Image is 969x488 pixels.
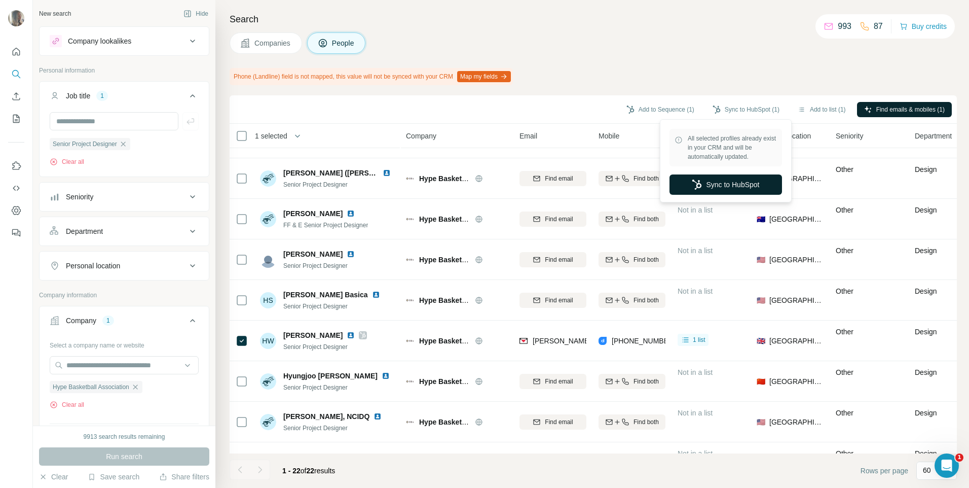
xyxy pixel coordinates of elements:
[519,414,586,430] button: Find email
[382,372,390,380] img: LinkedIn logo
[8,87,24,106] button: Enrich CSV
[678,368,713,376] span: Not in a list
[283,343,348,351] span: Senior Project Designer
[836,368,853,376] span: Other
[102,316,114,325] div: 1
[791,102,853,117] button: Add to list (1)
[260,170,276,187] img: Avatar
[40,308,209,337] button: Company1
[619,102,701,117] button: Add to Sequence (1)
[519,252,586,267] button: Find email
[935,454,959,478] iframe: Intercom live chat
[283,169,470,177] span: [PERSON_NAME] ([PERSON_NAME]) [PERSON_NAME]
[633,255,659,264] span: Find both
[321,453,329,461] img: LinkedIn logo
[40,219,209,243] button: Department
[678,206,713,214] span: Not in a list
[230,12,957,26] h4: Search
[419,256,516,264] span: Hype Basketball Association
[519,336,528,346] img: provider findymail logo
[283,181,348,188] span: Senior Project Designer
[66,316,96,326] div: Company
[283,262,348,269] span: Senior Project Designer
[8,110,24,128] button: My lists
[53,382,129,392] span: Hype Basketball Association
[836,206,853,214] span: Other
[8,65,24,83] button: Search
[283,330,343,340] span: [PERSON_NAME]
[50,400,84,409] button: Clear all
[599,374,665,389] button: Find both
[66,226,103,236] div: Department
[419,418,516,426] span: Hype Basketball Association
[633,215,659,224] span: Find both
[915,165,937,173] span: Design
[519,293,586,308] button: Find email
[915,449,937,458] span: Design
[283,425,348,432] span: Senior Project Designer
[68,36,131,46] div: Company lookalikes
[599,212,665,227] button: Find both
[8,201,24,220] button: Dashboard
[283,303,348,310] span: Senior Project Designer
[545,377,573,386] span: Find email
[283,222,368,229] span: FF & E Senior Project Designer
[915,206,937,214] span: Design
[8,224,24,242] button: Feedback
[545,215,573,224] span: Find email
[66,261,120,271] div: Personal location
[599,131,619,141] span: Mobile
[612,337,676,345] span: [PHONE_NUMBER]
[688,134,777,161] span: All selected profiles already exist in your CRM and will be automatically updated.
[545,296,573,305] span: Find email
[419,337,516,345] span: Hype Basketball Association
[283,411,369,422] span: [PERSON_NAME], NCIDQ
[40,185,209,209] button: Seniority
[678,449,713,458] span: Not in a list
[406,131,436,141] span: Company
[599,171,665,186] button: Find both
[836,131,863,141] span: Seniority
[230,68,513,85] div: Phone (Landline) field is not mapped, this value will not be synced with your CRM
[678,409,713,417] span: Not in a list
[40,84,209,112] button: Job title1
[678,287,713,295] span: Not in a list
[519,171,586,186] button: Find email
[923,465,931,475] p: 60
[836,328,853,336] span: Other
[282,467,335,475] span: results
[40,29,209,53] button: Company lookalikes
[39,291,209,300] p: Company information
[633,417,659,427] span: Find both
[260,373,276,390] img: Avatar
[519,212,586,227] button: Find email
[260,333,276,349] div: HW
[406,377,414,386] img: Logo of Hype Basketball Association
[406,256,414,264] img: Logo of Hype Basketball Association
[836,247,853,255] span: Other
[8,157,24,175] button: Use Surfe on LinkedIn
[955,454,963,462] span: 1
[347,210,355,218] img: LinkedIn logo
[678,247,713,255] span: Not in a list
[283,371,378,381] span: Hyungjoo [PERSON_NAME]
[769,336,824,346] span: [GEOGRAPHIC_DATA]
[769,376,824,387] span: [GEOGRAPHIC_DATA]
[533,337,770,345] span: [PERSON_NAME][EMAIL_ADDRESS][PERSON_NAME][DOMAIN_NAME]
[836,449,853,458] span: Other
[519,131,537,141] span: Email
[406,337,414,345] img: Logo of Hype Basketball Association
[88,472,139,482] button: Save search
[260,292,276,308] div: HS
[372,291,380,299] img: LinkedIn logo
[669,175,782,195] button: Sync to HubSpot
[347,331,355,339] img: LinkedIn logo
[406,215,414,223] img: Logo of Hype Basketball Association
[347,250,355,258] img: LinkedIn logo
[915,287,937,295] span: Design
[457,71,511,82] button: Map my fields
[159,472,209,482] button: Share filters
[301,467,307,475] span: of
[53,140,117,149] span: Senior Project Designer
[545,417,573,427] span: Find email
